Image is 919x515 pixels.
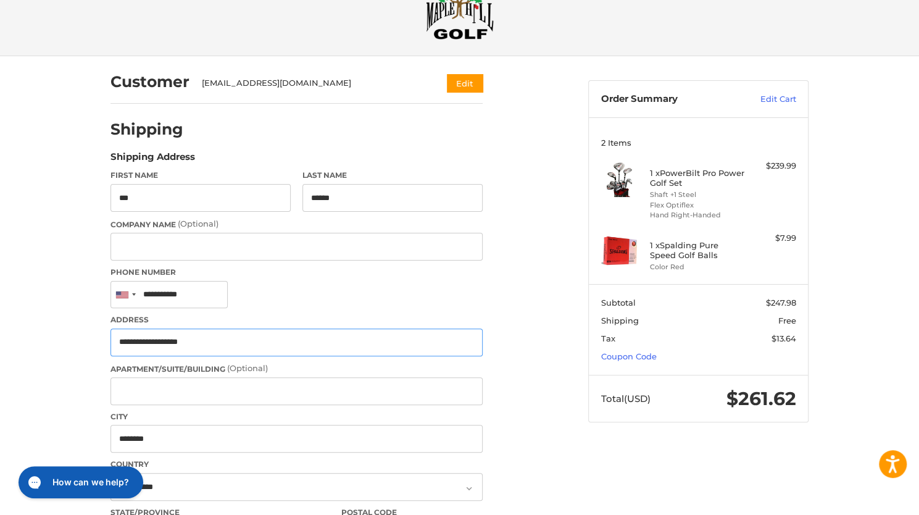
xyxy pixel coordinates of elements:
iframe: Gorgias live chat messenger [12,462,147,503]
span: Free [778,316,796,325]
h2: Customer [110,72,189,91]
h3: Order Summary [601,93,734,106]
span: $247.98 [766,298,796,308]
li: Hand Right-Handed [650,210,744,220]
div: United States: +1 [111,282,139,308]
li: Flex Optiflex [650,200,744,211]
label: Last Name [302,170,483,181]
div: $239.99 [747,160,796,172]
small: (Optional) [227,363,268,373]
div: [EMAIL_ADDRESS][DOMAIN_NAME] [202,77,423,90]
span: Tax [601,333,615,343]
label: Phone Number [110,267,483,278]
li: Color Red [650,262,744,272]
div: $7.99 [747,232,796,245]
span: Total (USD) [601,393,651,404]
label: Address [110,314,483,325]
label: Company Name [110,218,483,230]
h2: Shipping [110,120,183,139]
li: Shaft +1 Steel [650,190,744,200]
legend: Shipping Address [110,150,195,170]
small: (Optional) [178,219,218,228]
h3: 2 Items [601,138,796,148]
label: First Name [110,170,291,181]
label: Country [110,459,483,470]
span: $13.64 [771,333,796,343]
h4: 1 x PowerBilt Pro Power Golf Set [650,168,744,188]
a: Coupon Code [601,351,657,361]
span: Subtotal [601,298,636,308]
span: $261.62 [726,387,796,410]
span: Shipping [601,316,639,325]
button: Edit [447,74,483,92]
label: City [110,411,483,422]
a: Edit Cart [734,93,796,106]
h4: 1 x Spalding Pure Speed Golf Balls [650,240,744,261]
label: Apartment/Suite/Building [110,362,483,375]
